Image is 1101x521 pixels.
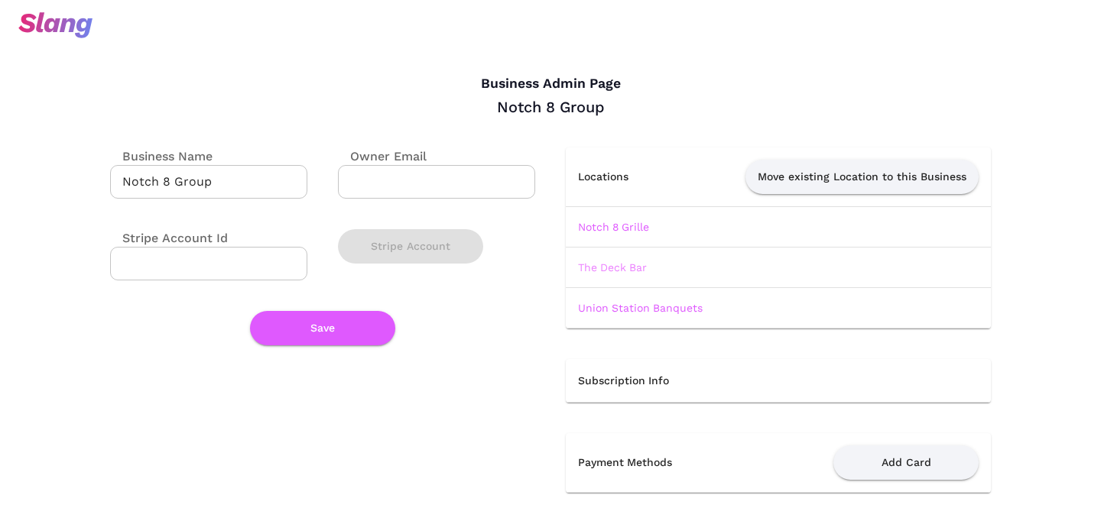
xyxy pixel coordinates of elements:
[578,221,649,233] a: Notch 8 Grille
[745,160,979,194] button: Move existing Location to this Business
[338,240,483,251] a: Stripe Account
[566,147,661,207] th: Locations
[110,76,991,92] h4: Business Admin Page
[833,455,979,468] a: Add Card
[110,147,213,165] label: Business Name
[578,302,703,314] a: Union Station Banquets
[110,229,228,247] label: Stripe Account Id
[338,147,427,165] label: Owner Email
[18,12,93,38] img: svg+xml;base64,PHN2ZyB3aWR0aD0iOTciIGhlaWdodD0iMzQiIHZpZXdCb3g9IjAgMCA5NyAzNCIgZmlsbD0ibm9uZSIgeG...
[566,359,991,403] th: Subscription Info
[578,261,647,273] a: The Deck Bar
[110,97,991,117] div: Notch 8 Group
[833,445,979,480] button: Add Card
[566,433,741,493] th: Payment Methods
[250,311,395,345] button: Save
